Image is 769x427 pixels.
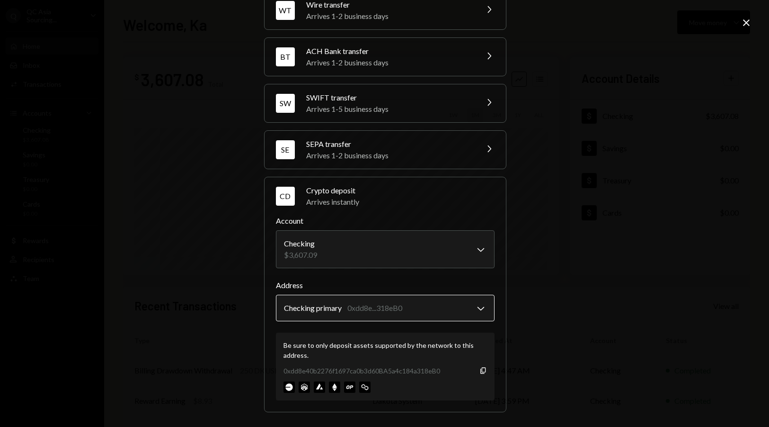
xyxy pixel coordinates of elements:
[276,47,295,66] div: BT
[276,230,495,268] button: Account
[276,215,495,400] div: CDCrypto depositArrives instantly
[347,302,402,314] div: 0xdd8e...318eB0
[306,103,472,115] div: Arrives 1-5 business days
[359,382,371,393] img: polygon-mainnet
[306,92,472,103] div: SWIFT transfer
[283,340,487,360] div: Be sure to only deposit assets supported by the network to this address.
[265,38,506,76] button: BTACH Bank transferArrives 1-2 business days
[306,150,472,161] div: Arrives 1-2 business days
[306,10,472,22] div: Arrives 1-2 business days
[276,140,295,159] div: SE
[306,45,472,57] div: ACH Bank transfer
[265,131,506,169] button: SESEPA transferArrives 1-2 business days
[314,382,325,393] img: avalanche-mainnet
[283,382,295,393] img: base-mainnet
[344,382,355,393] img: optimism-mainnet
[306,57,472,68] div: Arrives 1-2 business days
[276,1,295,20] div: WT
[276,295,495,321] button: Address
[276,187,295,206] div: CD
[265,84,506,122] button: SWSWIFT transferArrives 1-5 business days
[276,280,495,291] label: Address
[276,94,295,113] div: SW
[329,382,340,393] img: ethereum-mainnet
[306,138,472,150] div: SEPA transfer
[265,177,506,215] button: CDCrypto depositArrives instantly
[306,185,495,196] div: Crypto deposit
[299,382,310,393] img: arbitrum-mainnet
[276,215,495,227] label: Account
[283,366,440,376] div: 0xdd8e40b2276f1697ca0b3d60BA5a4c184a318eB0
[306,196,495,208] div: Arrives instantly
